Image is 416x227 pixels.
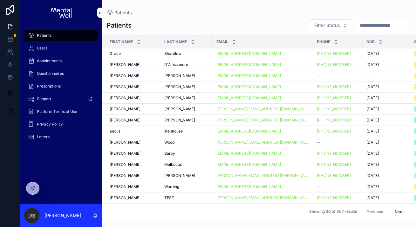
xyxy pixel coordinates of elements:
[216,162,309,167] a: [EMAIL_ADDRESS][DOMAIN_NAME]
[317,151,351,156] a: [PHONE_NUMBER]
[110,73,157,78] a: [PERSON_NAME]
[107,10,132,16] a: Patients
[366,195,406,200] a: [DATE]
[164,73,209,78] a: [PERSON_NAME]
[114,10,132,16] span: Patients
[317,140,359,145] a: --
[317,95,351,101] a: [PHONE_NUMBER]
[216,162,281,167] a: [EMAIL_ADDRESS][DOMAIN_NAME]
[110,173,157,178] a: [PERSON_NAME]
[110,84,157,89] a: [PERSON_NAME]
[110,129,120,134] span: angus
[110,195,140,200] span: [PERSON_NAME]
[164,51,181,56] span: Shardlow
[110,39,133,44] span: First Name
[164,107,209,112] a: [PERSON_NAME]
[110,95,157,101] a: [PERSON_NAME]
[317,129,351,134] a: [PHONE_NUMBER]
[164,107,195,112] span: [PERSON_NAME]
[317,39,330,44] span: Phone
[110,107,157,112] a: [PERSON_NAME]
[216,39,228,44] span: Email
[216,84,281,89] a: [EMAIL_ADDRESS][DOMAIN_NAME]
[366,140,406,145] a: [DATE]
[164,195,174,200] span: TEST
[216,195,309,200] a: [PERSON_NAME][EMAIL_ADDRESS][DOMAIN_NAME]
[37,58,62,63] span: Appointments
[110,62,140,67] span: [PERSON_NAME]
[317,62,351,67] a: [PHONE_NUMBER]
[216,51,309,56] a: [EMAIL_ADDRESS][DOMAIN_NAME]
[37,109,77,114] span: Platform Terms of Use
[216,73,309,78] a: [EMAIL_ADDRESS][DOMAIN_NAME]
[366,107,406,112] a: [DATE]
[366,184,406,189] a: [DATE]
[390,207,408,217] button: Next
[110,162,157,167] a: [PERSON_NAME]
[309,209,357,214] span: Showing 30 of 307 results
[317,162,359,167] a: [PHONE_NUMBER]
[366,151,379,156] span: [DATE]
[110,118,157,123] a: [PERSON_NAME]
[366,95,379,101] span: [DATE]
[110,73,140,78] span: [PERSON_NAME]
[110,151,140,156] span: [PERSON_NAME]
[110,140,157,145] a: [PERSON_NAME]
[24,131,98,143] a: Letters
[20,25,102,151] div: scrollable content
[24,30,98,41] a: Patients
[164,140,209,145] a: Wood
[164,173,195,178] span: [PERSON_NAME]
[110,140,140,145] span: [PERSON_NAME]
[317,195,359,200] a: [PHONE_NUMBER]
[44,212,81,219] p: [PERSON_NAME]
[216,95,309,101] a: [EMAIL_ADDRESS][DOMAIN_NAME]
[216,118,309,123] a: [PERSON_NAME][EMAIL_ADDRESS][DOMAIN_NAME]
[164,129,183,134] span: stenhouse
[366,129,406,134] a: [DATE]
[164,73,195,78] span: [PERSON_NAME]
[317,118,351,123] a: [PHONE_NUMBER]
[317,184,321,189] span: --
[37,134,50,139] span: Letters
[164,84,209,89] a: [PERSON_NAME]
[317,162,351,167] a: [PHONE_NUMBER]
[216,184,281,189] a: [EMAIL_ADDRESS][DOMAIN_NAME]
[216,62,309,67] a: [EMAIL_ADDRESS][DOMAIN_NAME]
[317,140,321,145] span: --
[24,55,98,67] a: Appointments
[366,84,406,89] a: [DATE]
[366,73,406,78] a: --
[164,151,175,156] span: Barby
[317,173,359,178] a: [PHONE_NUMBER]
[317,95,359,101] a: [PHONE_NUMBER]
[110,51,121,56] span: Grace
[216,140,309,145] a: [PERSON_NAME][EMAIL_ADDRESS][DOMAIN_NAME]
[164,95,209,101] a: [PERSON_NAME]
[164,184,209,189] a: Wareing
[24,42,98,54] a: Users
[366,151,406,156] a: [DATE]
[110,184,157,189] a: [PERSON_NAME]
[28,212,35,219] span: DS
[366,173,406,178] a: [DATE]
[110,107,140,112] span: [PERSON_NAME]
[317,129,359,134] a: [PHONE_NUMBER]
[110,173,140,178] span: [PERSON_NAME]
[24,81,98,92] a: Prescriptions
[164,95,195,101] span: [PERSON_NAME]
[366,39,375,44] span: DOB
[317,84,359,89] a: [PHONE_NUMBER]
[216,62,281,67] a: [EMAIL_ADDRESS][DOMAIN_NAME]
[24,93,98,105] a: Support
[309,19,353,31] button: Select Button
[110,51,157,56] a: Grace
[164,184,179,189] span: Wareing
[110,84,140,89] span: [PERSON_NAME]
[366,73,370,78] span: --
[216,173,309,178] a: [PERSON_NAME][EMAIL_ADDRESS][PERSON_NAME][DOMAIN_NAME]
[164,62,209,67] a: D'Alessandro
[216,107,309,112] a: [PERSON_NAME][EMAIL_ADDRESS][DOMAIN_NAME]
[110,162,140,167] span: [PERSON_NAME]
